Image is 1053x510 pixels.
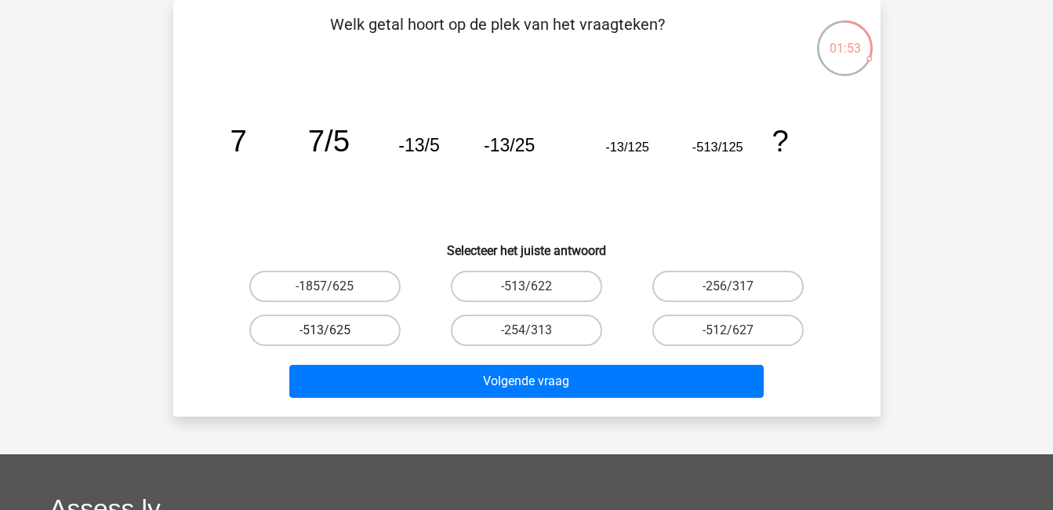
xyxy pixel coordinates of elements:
[692,140,743,154] tspan: -513/125
[652,271,804,302] label: -256/317
[249,315,401,346] label: -513/625
[230,124,246,158] tspan: 7
[451,315,602,346] label: -254/313
[605,140,649,154] tspan: -13/125
[289,365,764,398] button: Volgende vraag
[652,315,804,346] label: -512/627
[198,13,797,60] p: Welk getal hoort op de plek van het vraagteken?
[307,124,349,158] tspan: 7/5
[249,271,401,302] label: -1857/625
[815,19,874,58] div: 01:53
[398,135,439,155] tspan: -13/5
[451,271,602,302] label: -513/622
[484,135,535,155] tspan: -13/25
[772,124,788,158] tspan: ?
[198,231,855,258] h6: Selecteer het juiste antwoord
